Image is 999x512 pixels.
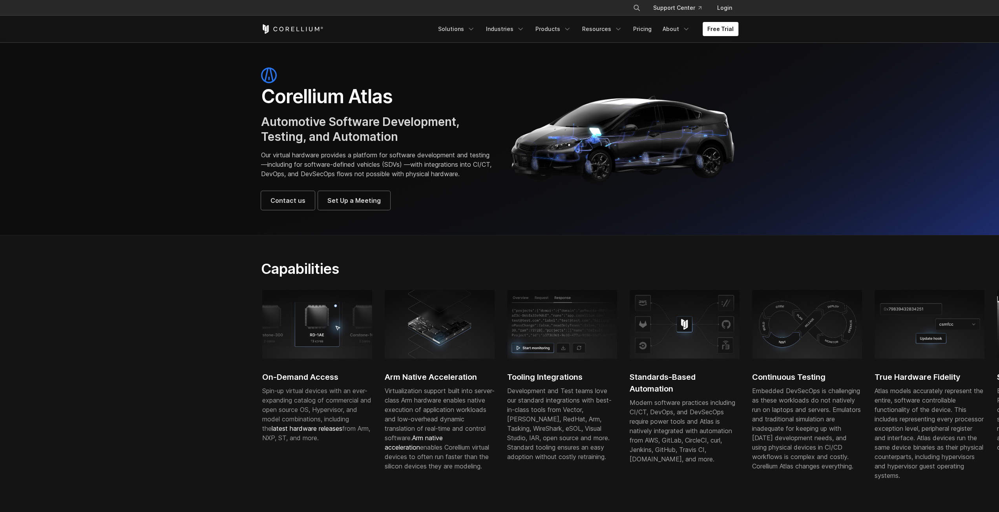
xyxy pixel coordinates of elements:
h1: Corellium Atlas [261,85,492,108]
a: Free Trial [703,22,738,36]
span: Set Up a Meeting [327,196,381,205]
p: Atlas models accurately represent the entire, software controllable functionality of the device. ... [875,386,984,480]
a: Pricing [628,22,656,36]
a: Support Center [647,1,708,15]
img: Corellium platform integrating with AWS, GitHub, and CI tools for secure mobile app testing and D... [630,290,740,358]
h2: Capabilities [261,260,574,277]
img: server-class Arm hardware; SDV development [385,290,495,358]
a: Contact us [261,191,315,210]
h2: Arm Native Acceleration [385,371,495,383]
img: Continuous testing using physical devices in CI/CD workflows [752,290,862,358]
button: Search [630,1,644,15]
span: Contact us [270,196,305,205]
div: Navigation Menu [433,22,738,36]
span: enables Corellium virtual devices to often run faster than the silicon devices they are modeling. [385,434,489,470]
a: Login [711,1,738,15]
a: Products [531,22,576,36]
img: Update hook; True Hardware Fidelity [875,290,984,358]
img: Response tab, start monitoring; Tooling Integrations [507,290,617,358]
div: Modern software practices including CI/CT, DevOps, and DevSecOps require power tools and Atlas is... [630,398,740,464]
a: About [658,22,695,36]
a: Set Up a Meeting [318,191,390,210]
div: Embedded DevSecOps is challenging as these workloads do not natively run on laptops and servers. ... [752,386,862,471]
h2: Standards-Based Automation [630,371,740,395]
div: Navigation Menu [623,1,738,15]
h2: Continuous Testing [752,371,862,383]
span: Automotive Software Development, Testing, and Automation [261,115,459,144]
a: Industries [481,22,529,36]
div: Virtualization support built into server-class Arm hardware enables native execution of applicati... [385,386,495,471]
h2: Tooling Integrations [507,371,617,383]
a: Corellium Home [261,24,323,34]
a: Solutions [433,22,480,36]
span: Spin-up virtual devices with an ever-expanding catalog of commercial and open source OS, Hypervis... [262,387,371,442]
div: Development and Test teams love our standard integrations with best-in-class tools from Vector, [... [507,386,617,461]
h2: True Hardware Fidelity [875,371,984,383]
a: Arm native acceleration [385,434,443,451]
img: RD-1AE; 13 cores [262,290,372,358]
img: Corellium_Hero_Atlas_Header [508,89,738,188]
img: atlas-icon [261,67,277,83]
a: Resources [577,22,627,36]
h2: On-Demand Access [262,371,372,383]
p: Our virtual hardware provides a platform for software development and testing—including for softw... [261,150,492,179]
a: latest hardware releases [272,425,342,432]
